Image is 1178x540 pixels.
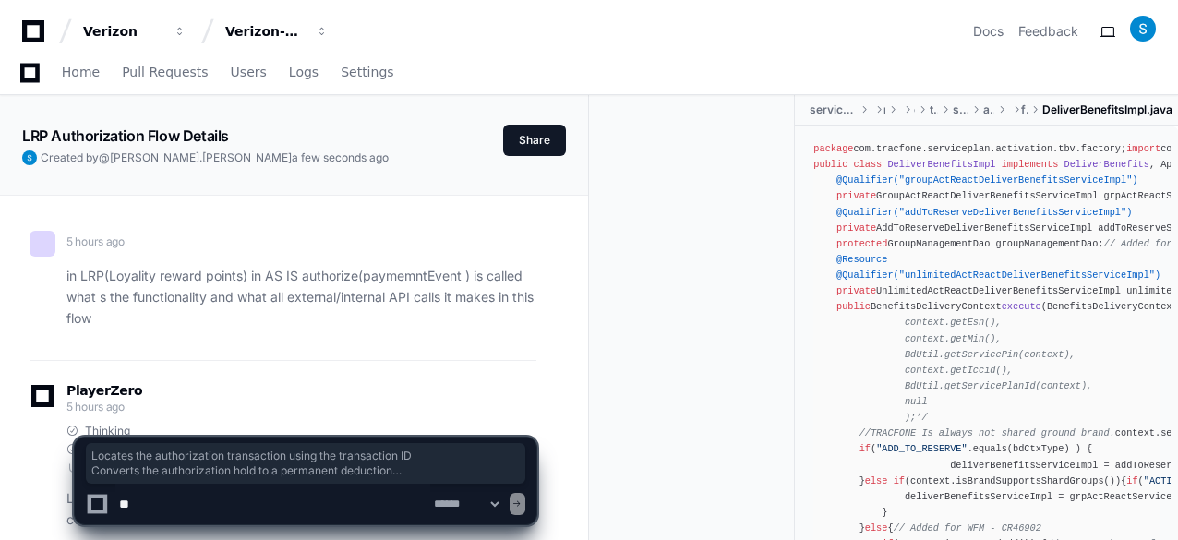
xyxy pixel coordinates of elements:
span: Pull Requests [122,66,208,78]
span: implements [1002,159,1059,170]
a: Users [231,52,267,94]
span: class [853,159,882,170]
span: private [836,190,876,201]
span: DeliverBenefitsImpl [887,159,995,170]
span: tracfone [930,102,939,117]
span: DeliverBenefitsImpl.java [1042,102,1172,117]
span: Logs [289,66,319,78]
span: serviceplan [953,102,968,117]
span: Locates the authorization transaction using the transaction ID Converts the authorization hold to... [91,449,520,478]
span: package [813,143,853,154]
span: @Qualifier("addToReserveDeliverBenefitsServiceImpl") [836,207,1132,218]
a: Docs [973,22,1004,41]
app-text-character-animate: LRP Authorization Flow Details [22,126,229,145]
span: PlayerZero [66,385,142,396]
span: [PERSON_NAME].[PERSON_NAME] [110,150,292,164]
a: Home [62,52,100,94]
span: public [836,301,871,312]
span: Created by [41,150,389,165]
iframe: Open customer support [1119,479,1169,529]
span: DeliverBenefits [1064,159,1148,170]
span: Home [62,66,100,78]
span: private [836,285,876,296]
button: Share [503,125,566,156]
span: activation [983,102,994,117]
button: Feedback [1018,22,1078,41]
span: @ [99,150,110,164]
span: execute [1002,301,1041,312]
span: main [883,102,884,117]
a: Logs [289,52,319,94]
span: @Qualifier("unlimitedActReactDeliverBenefitsServiceImpl") [836,270,1160,281]
span: a few seconds ago [292,150,389,164]
span: @Resource [836,254,887,265]
span: Settings [341,66,393,78]
span: 5 hours ago [66,234,125,248]
span: Users [231,66,267,78]
img: ACg8ocIQgiKf1DtyYseQMqQUbOvM4vDkgnDW6_cPYAcdVsygVm_QEg=s96-c [22,150,37,165]
img: ACg8ocIQgiKf1DtyYseQMqQUbOvM4vDkgnDW6_cPYAcdVsygVm_QEg=s96-c [1130,16,1156,42]
span: factory [1021,102,1028,117]
p: in LRP(Loyality reward points) in AS IS authorize(paymemntEvent ) is called what s the functional... [66,266,536,329]
button: Verizon-Clarify-Order-Management [218,15,336,48]
a: Pull Requests [122,52,208,94]
span: import [1126,143,1160,154]
span: serviceplan-activation-tbv [810,102,856,117]
span: private [836,222,876,234]
div: Verizon-Clarify-Order-Management [225,22,305,41]
span: protected [836,238,887,249]
div: Verizon [83,22,162,41]
a: Settings [341,52,393,94]
span: 5 hours ago [66,400,125,414]
span: @Qualifier("groupActReactDeliverBenefitsServiceImpl") [836,174,1138,186]
button: Verizon [76,15,194,48]
span: public [813,159,847,170]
